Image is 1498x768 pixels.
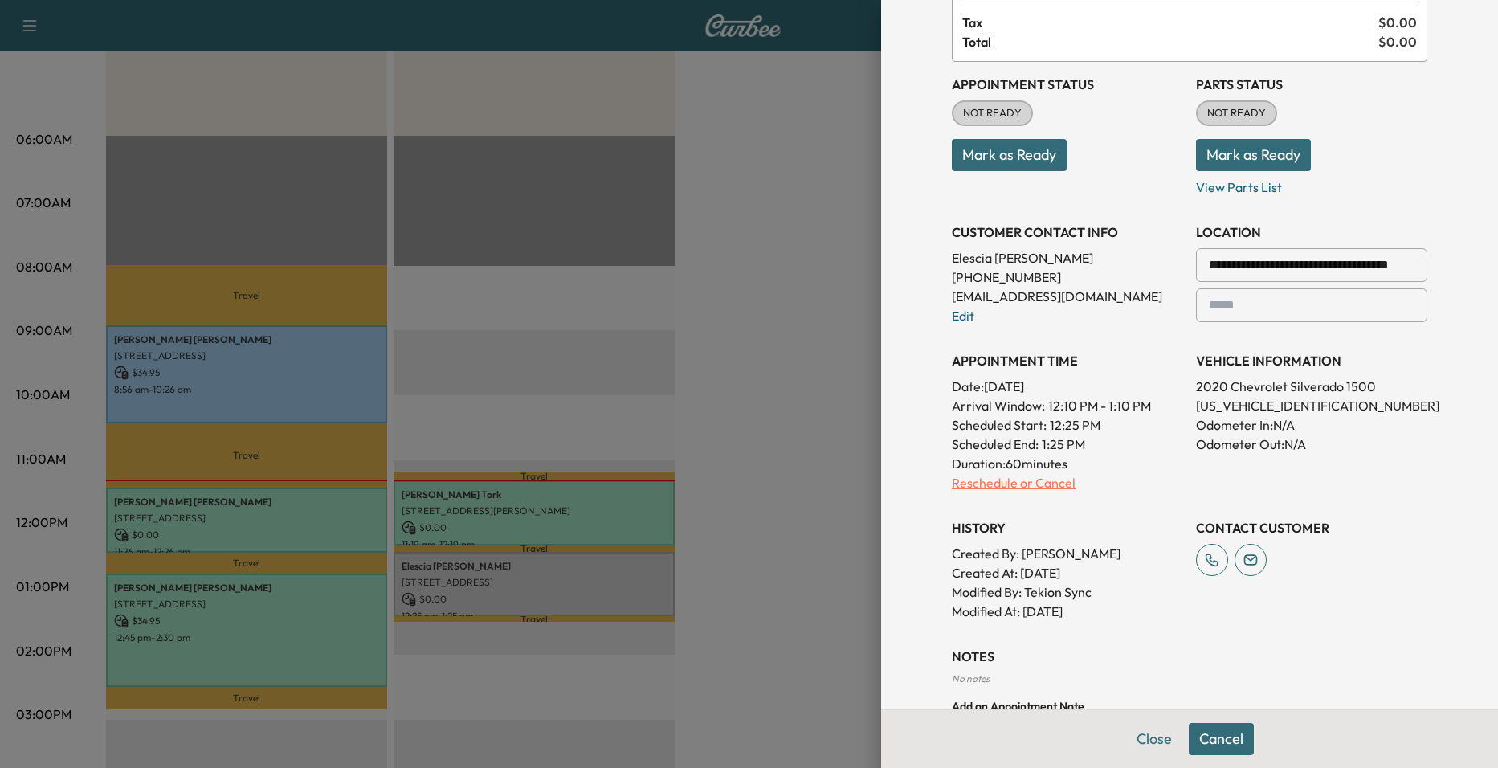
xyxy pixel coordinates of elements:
h4: Add an Appointment Note [952,698,1427,714]
button: Mark as Ready [952,139,1067,171]
p: Odometer Out: N/A [1196,435,1427,454]
div: No notes [952,672,1427,685]
p: Scheduled Start: [952,415,1047,435]
p: Reschedule or Cancel [952,473,1183,492]
h3: NOTES [952,647,1427,666]
p: Duration: 60 minutes [952,454,1183,473]
span: $ 0.00 [1378,13,1417,32]
span: Total [962,32,1378,51]
h3: History [952,518,1183,537]
p: 12:25 PM [1050,415,1100,435]
p: Arrival Window: [952,396,1183,415]
p: Date: [DATE] [952,377,1183,396]
h3: APPOINTMENT TIME [952,351,1183,370]
span: NOT READY [1198,105,1276,121]
p: [EMAIL_ADDRESS][DOMAIN_NAME] [952,287,1183,306]
a: Edit [952,308,974,324]
p: [US_VEHICLE_IDENTIFICATION_NUMBER] [1196,396,1427,415]
span: 12:10 PM - 1:10 PM [1048,396,1151,415]
p: 2020 Chevrolet Silverado 1500 [1196,377,1427,396]
h3: CUSTOMER CONTACT INFO [952,223,1183,242]
p: Elescia [PERSON_NAME] [952,248,1183,268]
span: Tax [962,13,1378,32]
p: Modified At : [DATE] [952,602,1183,621]
p: View Parts List [1196,171,1427,197]
p: Odometer In: N/A [1196,415,1427,435]
button: Mark as Ready [1196,139,1311,171]
button: Close [1126,723,1182,755]
p: Scheduled End: [952,435,1039,454]
h3: CONTACT CUSTOMER [1196,518,1427,537]
p: 1:25 PM [1042,435,1085,454]
h3: VEHICLE INFORMATION [1196,351,1427,370]
h3: Parts Status [1196,75,1427,94]
p: [PHONE_NUMBER] [952,268,1183,287]
h3: LOCATION [1196,223,1427,242]
p: Created At : [DATE] [952,563,1183,582]
button: Cancel [1189,723,1254,755]
h3: Appointment Status [952,75,1183,94]
p: Modified By : Tekion Sync [952,582,1183,602]
span: NOT READY [953,105,1031,121]
span: $ 0.00 [1378,32,1417,51]
p: Created By : [PERSON_NAME] [952,544,1183,563]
